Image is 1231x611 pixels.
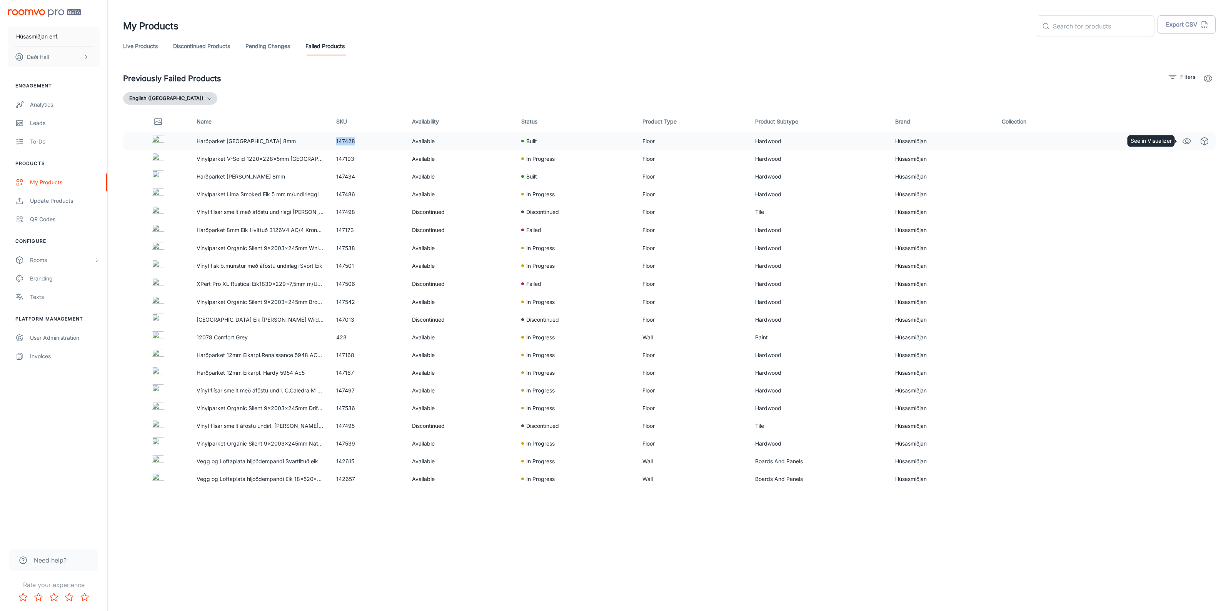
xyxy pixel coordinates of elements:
[996,111,1093,132] th: Collection
[1158,15,1216,34] button: Export CSV
[636,132,749,150] td: Floor
[526,226,541,234] p: Failed
[27,53,49,61] p: Daði Hall
[636,275,749,293] td: Floor
[16,32,58,41] p: Húsasmiðjan ehf.
[406,364,515,382] td: Available
[406,417,515,435] td: Discontinued
[406,132,515,150] td: Available
[749,311,889,329] td: Hardwood
[749,221,889,239] td: Hardwood
[62,589,77,605] button: Rate 4 star
[330,185,405,203] td: 147486
[8,47,100,67] button: Daði Hall
[889,239,995,257] td: Húsasmiðjan
[197,226,324,234] p: Harðparket 8mm Eik Hvíttuð 3126V4 AC/4 Krono G5
[526,422,559,430] p: Discontinued
[406,257,515,275] td: Available
[749,346,889,364] td: Hardwood
[749,168,889,185] td: Hardwood
[197,333,324,342] p: 12078 Comfort Grey
[526,475,555,483] p: In Progress
[749,470,889,488] td: Boards And Panels
[330,239,405,257] td: 147538
[305,37,345,55] a: Failed Products
[1200,71,1216,86] button: settings
[30,293,100,301] div: Texts
[526,457,555,466] p: In Progress
[197,369,324,377] p: Harðparket 12mm Eikarpl. Hardy 5954 Ac5
[526,298,555,306] p: In Progress
[749,111,889,132] th: Product Subtype
[197,208,324,216] p: Vínyl flísar smellt með áföstu undirlagi [PERSON_NAME] [PERSON_NAME] [PERSON_NAME]
[749,329,889,346] td: Paint
[889,329,995,346] td: Húsasmiðjan
[153,117,163,126] svg: Thumbnail
[526,208,559,216] p: Discontinued
[330,364,405,382] td: 147167
[197,439,324,448] p: Vinylparket Organic Silent 9x2003x245mm Nature Oak 7495
[406,382,515,399] td: Available
[889,364,995,382] td: Húsasmiðjan
[749,275,889,293] td: Hardwood
[889,221,995,239] td: Húsasmiðjan
[636,293,749,311] td: Floor
[526,369,555,377] p: In Progress
[197,280,324,288] p: XPert Pro XL Rustical Eik1830x229x7,5mm m/Undirl21db-18201e
[749,203,889,221] td: Tile
[889,111,995,132] th: Brand
[330,417,405,435] td: 147495
[636,435,749,452] td: Floor
[30,100,100,109] div: Analytics
[8,27,100,47] button: Húsasmiðjan ehf.
[197,137,324,145] p: Harðparket [GEOGRAPHIC_DATA] 8mm
[330,329,405,346] td: 423
[197,172,324,181] p: Harðparket [PERSON_NAME] 8mm
[636,399,749,417] td: Floor
[749,399,889,417] td: Hardwood
[330,452,405,470] td: 142615
[889,311,995,329] td: Húsasmiðjan
[406,346,515,364] td: Available
[526,280,541,288] p: Failed
[406,150,515,168] td: Available
[636,364,749,382] td: Floor
[197,190,324,199] p: Vinylparket Lima Smoked Eik 5 mm m/undirleggi
[636,382,749,399] td: Floor
[526,244,555,252] p: In Progress
[889,275,995,293] td: Húsasmiðjan
[330,293,405,311] td: 147542
[526,172,537,181] p: Built
[330,257,405,275] td: 147501
[636,417,749,435] td: Floor
[197,457,324,466] p: Vegg og Loftaplata hljóðdempandi Svartlituð eik
[749,293,889,311] td: Hardwood
[406,452,515,470] td: Available
[749,364,889,382] td: Hardwood
[636,452,749,470] td: Wall
[197,155,324,163] p: Vínylparket V-Solid 1220x228x5mm [GEOGRAPHIC_DATA]
[330,382,405,399] td: 147497
[636,311,749,329] td: Floor
[406,185,515,203] td: Available
[749,239,889,257] td: Hardwood
[197,386,324,395] p: Vínyl flísar smellt með áföstu undil. C,Caledra M Grig
[406,168,515,185] td: Available
[406,239,515,257] td: Available
[123,73,221,84] h2: Previously Failed Products
[749,417,889,435] td: Tile
[30,197,100,205] div: Update Products
[123,92,217,105] button: English ([GEOGRAPHIC_DATA])
[889,399,995,417] td: Húsasmiðjan
[30,352,100,361] div: Invoices
[749,150,889,168] td: Hardwood
[749,185,889,203] td: Hardwood
[526,316,559,324] p: Discontinued
[889,452,995,470] td: Húsasmiðjan
[1198,135,1211,148] a: See in Virtual Samples
[30,334,100,342] div: User Administration
[15,589,31,605] button: Rate 1 star
[190,111,330,132] th: Name
[123,37,158,55] a: Live Products
[406,470,515,488] td: Available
